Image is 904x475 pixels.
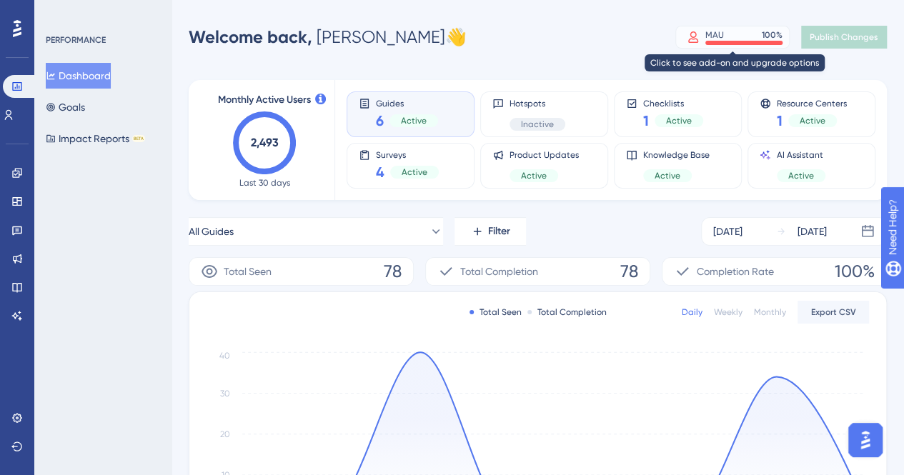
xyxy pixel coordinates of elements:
[510,149,579,161] span: Product Updates
[189,217,443,246] button: All Guides
[224,263,272,280] span: Total Seen
[811,306,856,318] span: Export CSV
[844,419,887,461] iframe: UserGuiding AI Assistant Launcher
[643,149,710,161] span: Knowledge Base
[762,29,783,41] div: 100 %
[801,26,887,49] button: Publish Changes
[682,306,702,318] div: Daily
[521,119,554,130] span: Inactive
[251,136,279,149] text: 2,493
[798,301,869,324] button: Export CSV
[666,115,692,126] span: Active
[376,98,438,108] span: Guides
[714,306,742,318] div: Weekly
[376,162,384,182] span: 4
[34,4,89,21] span: Need Help?
[220,429,230,439] tspan: 20
[643,98,703,108] span: Checklists
[46,63,111,89] button: Dashboard
[219,351,230,361] tspan: 40
[46,34,106,46] div: PERFORMANCE
[705,29,724,41] div: MAU
[643,111,649,131] span: 1
[376,111,384,131] span: 6
[218,91,311,109] span: Monthly Active Users
[810,31,878,43] span: Publish Changes
[835,260,875,283] span: 100%
[189,26,312,47] span: Welcome back,
[239,177,290,189] span: Last 30 days
[798,223,827,240] div: [DATE]
[655,170,680,181] span: Active
[488,223,510,240] span: Filter
[376,149,439,159] span: Surveys
[46,126,145,151] button: Impact ReportsBETA
[800,115,825,126] span: Active
[754,306,786,318] div: Monthly
[697,263,774,280] span: Completion Rate
[788,170,814,181] span: Active
[521,170,547,181] span: Active
[460,263,538,280] span: Total Completion
[777,98,847,108] span: Resource Centers
[777,149,825,161] span: AI Assistant
[510,98,565,109] span: Hotspots
[220,389,230,399] tspan: 30
[527,306,607,318] div: Total Completion
[132,135,145,142] div: BETA
[189,26,467,49] div: [PERSON_NAME] 👋
[777,111,783,131] span: 1
[402,166,427,178] span: Active
[401,115,427,126] span: Active
[713,223,742,240] div: [DATE]
[384,260,402,283] span: 78
[470,306,522,318] div: Total Seen
[455,217,526,246] button: Filter
[620,260,638,283] span: 78
[189,223,234,240] span: All Guides
[46,94,85,120] button: Goals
